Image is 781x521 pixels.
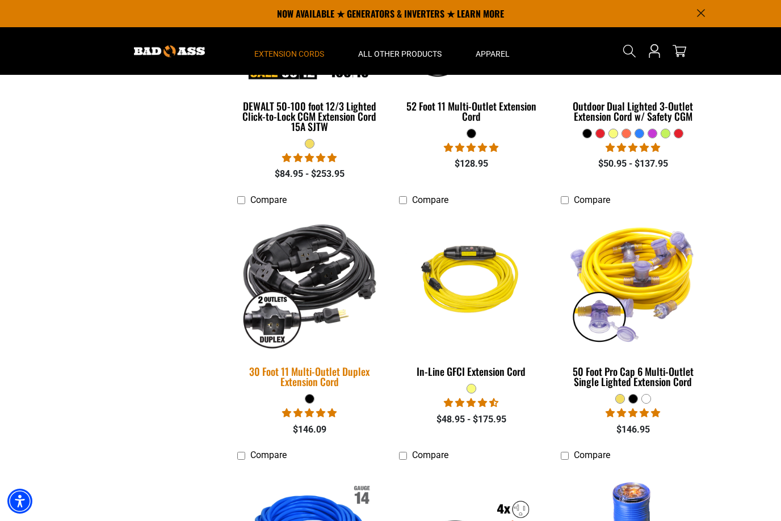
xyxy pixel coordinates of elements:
div: Outdoor Dual Lighted 3-Outlet Extension Cord w/ Safety CGM [561,101,706,121]
span: Compare [250,450,287,460]
a: Yellow In-Line GFCI Extension Cord [399,211,544,383]
span: Compare [412,194,448,205]
span: 4.84 stars [282,153,337,163]
summary: Apparel [459,27,527,75]
div: DEWALT 50-100 foot 12/3 Lighted Click-to-Lock CGM Extension Cord 15A SJTW [237,101,382,132]
img: Bad Ass Extension Cords [134,45,205,57]
span: Compare [412,450,448,460]
img: black [230,209,389,354]
a: black 30 Foot 11 Multi-Outlet Duplex Extension Cord [237,211,382,393]
summary: Extension Cords [237,27,341,75]
div: $146.95 [561,423,706,437]
span: Compare [250,194,287,205]
span: Apparel [476,49,510,59]
span: Extension Cords [254,49,324,59]
span: 4.95 stars [444,142,498,153]
span: 4.80 stars [606,408,660,418]
span: 4.80 stars [606,142,660,153]
div: 52 Foot 11 Multi-Outlet Extension Cord [399,101,544,121]
img: yellow [561,217,704,347]
span: All Other Products [358,49,442,59]
img: Yellow [400,217,543,347]
summary: Search [620,42,639,60]
div: $84.95 - $253.95 [237,167,382,181]
div: Accessibility Menu [7,489,32,514]
span: Compare [574,194,610,205]
summary: All Other Products [341,27,459,75]
a: cart [670,44,688,58]
span: 4.62 stars [444,397,498,408]
div: $48.95 - $175.95 [399,413,544,426]
a: yellow 50 Foot Pro Cap 6 Multi-Outlet Single Lighted Extension Cord [561,211,706,393]
div: 50 Foot Pro Cap 6 Multi-Outlet Single Lighted Extension Cord [561,366,706,387]
div: $50.95 - $137.95 [561,157,706,171]
div: In-Line GFCI Extension Cord [399,366,544,376]
div: $128.95 [399,157,544,171]
div: 30 Foot 11 Multi-Outlet Duplex Extension Cord [237,366,382,387]
a: Open this option [645,27,664,75]
span: 5.00 stars [282,408,337,418]
div: $146.09 [237,423,382,437]
span: Compare [574,450,610,460]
